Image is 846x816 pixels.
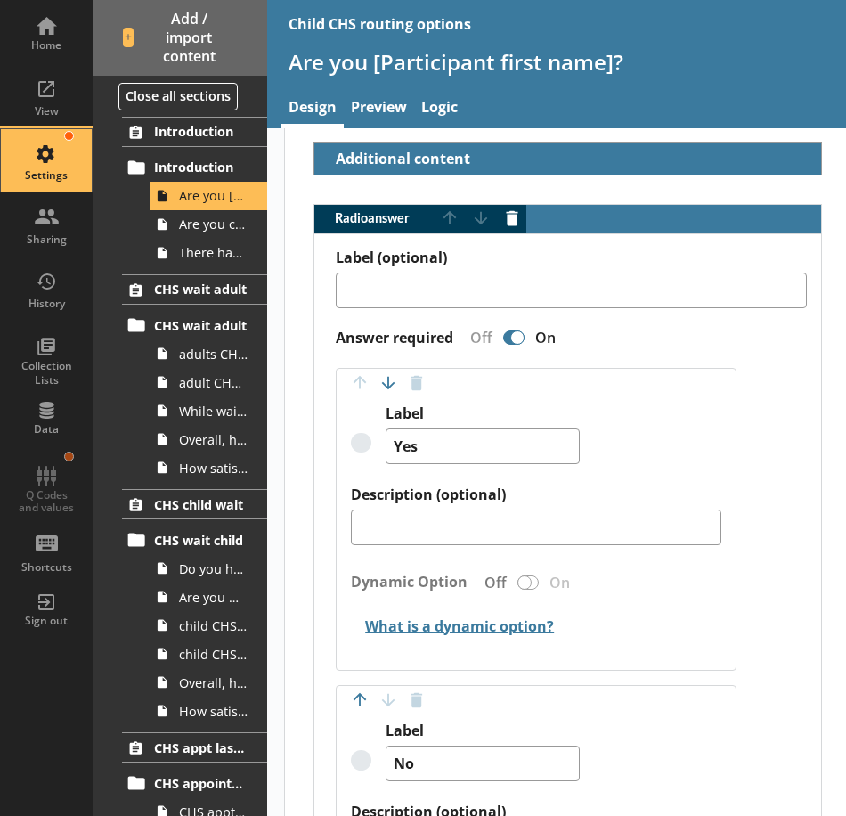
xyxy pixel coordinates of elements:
[386,428,580,464] textarea: Yes
[179,589,248,606] span: Are you waiting for a child in your household to receive care, treatment or advice from any of th...
[351,610,557,641] button: What is a dynamic option?
[15,359,77,387] div: Collection Lists
[179,703,248,720] span: How satisfied or dissatisfied are you with the length of time you have been waiting for the NHS c...
[150,611,267,640] a: child CHS wait info 2
[498,205,526,233] button: Delete answer
[15,104,77,118] div: View
[15,168,77,183] div: Settings
[122,732,267,763] a: CHS appt last 28 days
[179,216,248,233] span: Are you completing the questions on behalf of [Participant first name]?
[93,117,267,267] li: IntroductionIntroductionAre you [Participant first name]?Are you completing the questions on beha...
[179,460,248,477] span: How satisfied or dissatisfied are you with the length of time you have been waiting for the NHS c...
[386,722,580,740] label: Label
[150,640,267,668] a: child CHS wait info 2
[118,83,238,110] button: Close all sections
[414,90,465,128] a: Logic
[150,554,267,583] a: Do you have parental responsibility for any children aged under 18 years living in your household?
[154,775,248,792] span: CHS appointment last 28 days
[15,233,77,247] div: Sharing
[15,614,77,628] div: Sign out
[93,274,267,482] li: CHS wait adultCHS wait adultadults CHS wait listadult CHS yes/noWhile waiting to receive care, tr...
[130,526,267,725] li: CHS wait childDo you have parental responsibility for any children aged under 18 years living in ...
[150,339,267,368] a: adults CHS wait list
[122,153,267,182] a: Introduction
[130,153,267,267] li: IntroductionAre you [Participant first name]?Are you completing the questions on behalf of [Parti...
[289,14,471,34] div: Child CHS routing options
[179,346,248,363] span: adults CHS wait list
[179,374,248,391] span: adult CHS yes/no
[150,453,267,482] a: How satisfied or dissatisfied are you with the length of time you have been waiting for the NHS c...
[154,317,248,334] span: CHS wait adult
[179,646,248,663] span: child CHS wait info 2
[122,489,267,519] a: CHS child wait
[15,297,77,311] div: History
[122,311,267,339] a: CHS wait adult
[281,90,344,128] a: Design
[130,311,267,482] li: CHS wait adultadults CHS wait listadult CHS yes/noWhile waiting to receive care, treatment or adv...
[122,117,267,147] a: Introduction
[122,274,267,305] a: CHS wait adult
[351,486,720,504] label: Description (optional)
[150,697,267,725] a: How satisfied or dissatisfied are you with the length of time you have been waiting for the NHS c...
[179,674,248,691] span: Overall, how satisfied or dissatisfied are you with the communication about the wait for the NHS ...
[150,182,267,210] a: Are you [Participant first name]?
[150,425,267,453] a: Overall, how satisfied or dissatisfied are you with the communication about your wait for the NHS...
[154,159,248,175] span: Introduction
[179,617,248,634] span: child CHS wait info 2
[150,668,267,697] a: Overall, how satisfied or dissatisfied are you with the communication about the wait for the NHS ...
[386,404,580,423] label: Label
[150,368,267,396] a: adult CHS yes/no
[374,369,403,397] button: Move option down
[154,739,248,756] span: CHS appt last 28 days
[386,746,580,781] textarea: No
[150,239,267,267] a: There has been a problem accessing the survey
[179,560,248,577] span: Do you have parental responsibility for any children aged under 18 years living in your household?
[344,90,414,128] a: Preview
[456,328,500,347] div: Off
[336,329,453,347] label: Answer required
[346,686,374,714] button: Move option up
[15,422,77,437] div: Data
[15,560,77,575] div: Shortcuts
[179,244,248,261] span: There has been a problem accessing the survey
[179,187,248,204] span: Are you [Participant first name]?
[321,143,474,174] button: Additional content
[154,281,248,298] span: CHS wait adult
[150,210,267,239] a: Are you completing the questions on behalf of [Participant first name]?
[179,431,248,448] span: Overall, how satisfied or dissatisfied are you with the communication about your wait for the NHS...
[154,496,248,513] span: CHS child wait
[336,249,807,267] label: Label (optional)
[150,583,267,611] a: Are you waiting for a child in your household to receive care, treatment or advice from any of th...
[154,123,248,140] span: Introduction
[123,10,238,65] span: Add / import content
[122,526,267,554] a: CHS wait child
[314,212,435,224] span: Radio answer
[15,38,77,53] div: Home
[528,328,570,347] div: On
[150,396,267,425] a: While waiting to receive care, treatment or advice from the NHS community health service have you...
[122,769,267,797] a: CHS appointment last 28 days
[93,489,267,725] li: CHS child waitCHS wait childDo you have parental responsibility for any children aged under 18 ye...
[154,532,248,549] span: CHS wait child
[179,403,248,420] span: While waiting to receive care, treatment or advice from the NHS community health service have you...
